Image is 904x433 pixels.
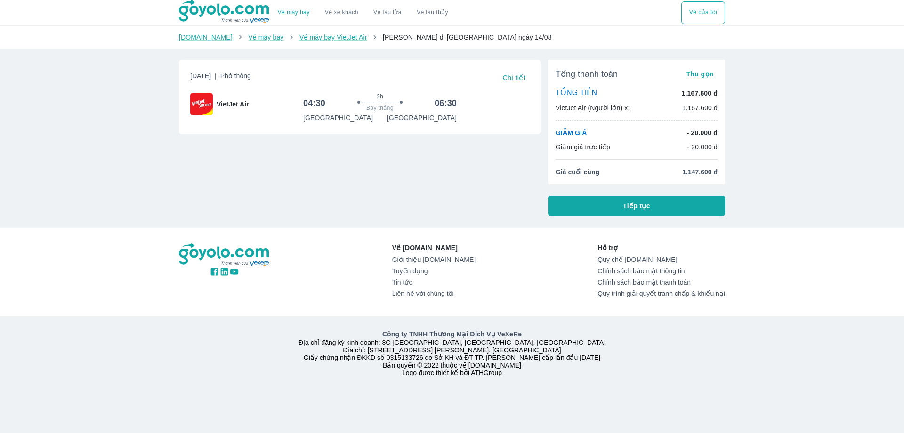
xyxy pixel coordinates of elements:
[325,9,358,16] a: Vé xe khách
[597,243,725,253] p: Hỗ trợ
[687,128,718,138] p: - 20.000 đ
[556,68,618,80] span: Tổng thanh toán
[681,1,725,24] div: choose transportation mode
[270,1,456,24] div: choose transportation mode
[597,290,725,297] a: Quy trình giải quyết tranh chấp & khiếu nại
[179,243,270,267] img: logo
[556,142,610,152] p: Giảm giá trực tiếp
[556,103,631,113] p: VietJet Air (Người lớn) x1
[597,278,725,286] a: Chính sách bảo mật thanh toán
[173,329,731,376] div: Địa chỉ đăng ký kinh doanh: 8C [GEOGRAPHIC_DATA], [GEOGRAPHIC_DATA], [GEOGRAPHIC_DATA] Địa chỉ: [...
[556,167,599,177] span: Giá cuối cùng
[556,88,597,98] p: TỔNG TIỀN
[409,1,456,24] button: Vé tàu thủy
[392,256,476,263] a: Giới thiệu [DOMAIN_NAME]
[392,243,476,253] p: Về [DOMAIN_NAME]
[682,103,718,113] p: 1.167.600 đ
[435,98,457,109] h6: 06:30
[686,70,714,78] span: Thu gọn
[387,113,457,123] p: [GEOGRAPHIC_DATA]
[217,99,249,109] span: VietJet Air
[366,104,394,112] span: Bay thẳng
[682,89,718,98] p: 1.167.600 đ
[278,9,310,16] a: Vé máy bay
[220,72,251,80] span: Phổ thông
[392,290,476,297] a: Liên hệ với chúng tôi
[248,33,283,41] a: Vé máy bay
[299,33,367,41] a: Vé máy bay VietJet Air
[548,196,725,216] button: Tiếp tục
[377,93,383,100] span: 2h
[303,113,373,123] p: [GEOGRAPHIC_DATA]
[179,33,233,41] a: [DOMAIN_NAME]
[392,278,476,286] a: Tin tức
[366,1,409,24] a: Vé tàu lửa
[181,329,723,339] p: Công ty TNHH Thương Mại Dịch Vụ VeXeRe
[682,67,718,81] button: Thu gọn
[190,71,251,84] span: [DATE]
[681,1,725,24] button: Vé của tôi
[682,167,718,177] span: 1.147.600 đ
[179,33,725,42] nav: breadcrumb
[556,128,587,138] p: GIẢM GIÁ
[303,98,325,109] h6: 04:30
[687,142,718,152] p: - 20.000 đ
[597,267,725,275] a: Chính sách bảo mật thông tin
[597,256,725,263] a: Quy chế [DOMAIN_NAME]
[623,201,650,211] span: Tiếp tục
[215,72,217,80] span: |
[499,71,529,84] button: Chi tiết
[383,33,552,41] span: [PERSON_NAME] đi [GEOGRAPHIC_DATA] ngày 14/08
[503,74,525,82] span: Chi tiết
[392,267,476,275] a: Tuyển dụng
